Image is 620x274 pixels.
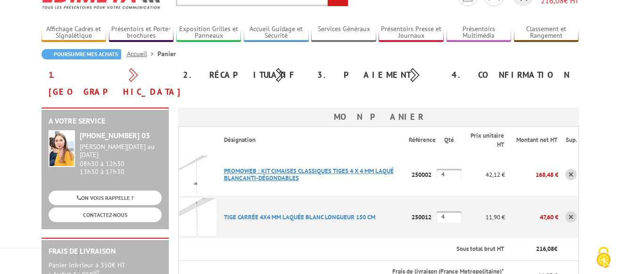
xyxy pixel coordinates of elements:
a: Accueil Guidage et Sécurité [244,25,309,41]
a: CONTACTEZ-NOUS [49,208,162,222]
a: Affichage Cadres et Signalétique [41,25,107,41]
img: PROMOWEB : KIT CIMAISES CLASSIQUES TIGES 4 X 4 MM LAQUé BLANC ANTI-DéGONDABLES [179,156,216,193]
button: Cookies (fenêtre modale) [587,242,620,274]
th: Sup. [558,127,579,154]
p: € [513,245,557,254]
th: Qté [437,127,462,154]
p: 47,60 € [505,209,558,225]
a: Poursuivre mes achats [41,49,121,59]
h2: A votre service [49,117,162,125]
a: Classement et Rangement [514,25,579,41]
a: ON VOUS RAPPELLE ? [49,191,162,205]
li: Panier [157,49,176,58]
p: 250012 [409,209,437,225]
th: Sous total brut HT [216,238,505,260]
a: Présentoirs Presse et Journaux [379,25,444,41]
p: 168,48 € [505,166,558,183]
h3: Mon panier [178,108,579,126]
a: PROMOWEB : KIT CIMAISES CLASSIQUES TIGES 4 X 4 MM LAQUé BLANC ANTI-DéGONDABLES [224,167,394,182]
span: 216,08 [536,245,554,253]
a: TIGE CARRéE 4X4 MM LAQUéE BLANC LONGUEUR 150 CM [224,213,375,221]
div: 08h30 à 12h30 13h30 à 17h30 [80,143,162,175]
div: 4. Confirmation [445,66,579,83]
th: Désignation [216,127,409,154]
strong: [PHONE_NUMBER] 03 [80,131,150,140]
a: Accueil [127,50,157,58]
a: Présentoirs Multimédia [446,25,512,41]
a: Services Généraux [311,25,376,41]
img: widget-service.jpg [49,130,75,167]
div: [PERSON_NAME][DATE] au [DATE] [80,143,162,159]
h2: Frais de Livraison [49,247,162,256]
div: 2. Récapitulatif [176,66,310,83]
a: Présentoirs et Porte-brochures [109,25,174,41]
p: 11,90 € [462,209,505,225]
div: 1. [GEOGRAPHIC_DATA] [41,66,176,100]
img: TIGE CARRéE 4X4 MM LAQUéE BLANC LONGUEUR 150 CM [179,198,216,236]
p: Référence [409,136,436,145]
p: Montant net HT [513,136,557,145]
div: 3. Paiement [310,66,445,83]
p: Prix unitaire HT [469,132,504,149]
a: Exposition Grilles et Panneaux [176,25,241,41]
p: 42,12 € [462,166,505,183]
img: Cookies (fenêtre modale) [592,246,615,269]
p: 250002 [409,166,437,183]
